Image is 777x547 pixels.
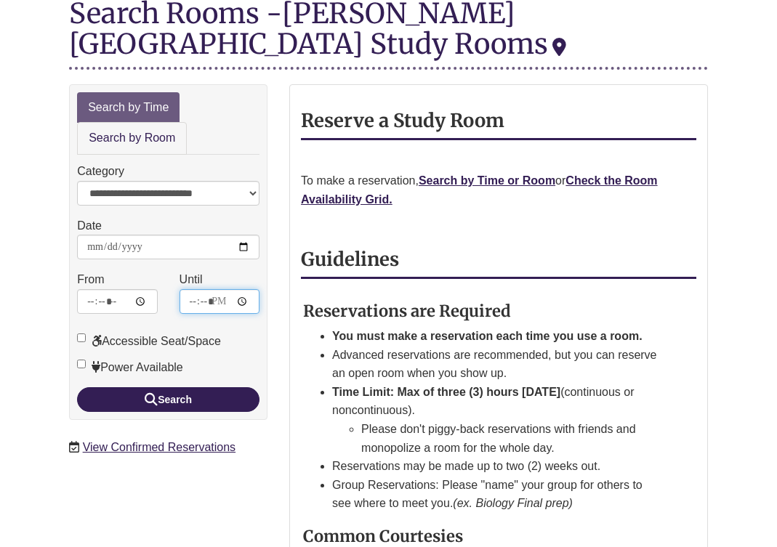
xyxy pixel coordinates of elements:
em: (ex. Biology Final prep) [453,497,573,509]
p: To make a reservation, or [301,171,696,208]
button: Search [77,387,259,412]
li: (continuous or noncontinuous). [332,383,661,457]
label: Power Available [77,358,183,377]
a: Check the Room Availability Grid. [301,174,658,206]
li: Reservations may be made up to two (2) weeks out. [332,457,661,476]
label: Date [77,216,102,235]
strong: You must make a reservation each time you use a room. [332,330,643,342]
label: Accessible Seat/Space [77,332,221,351]
strong: Guidelines [301,248,399,271]
label: Category [77,162,124,181]
strong: Reservations are Required [303,301,511,321]
strong: Time Limit: Max of three (3) hours [DATE] [332,386,560,398]
li: Group Reservations: Please "name" your group for others to see where to meet you. [332,476,661,513]
input: Power Available [77,360,86,368]
a: Search by Time or Room [419,174,555,187]
strong: Common Courtesies [303,526,463,546]
input: Accessible Seat/Space [77,333,86,342]
li: Please don't piggy-back reservations with friends and monopolize a room for the whole day. [361,420,661,457]
li: Advanced reservations are recommended, but you can reserve an open room when you show up. [332,346,661,383]
label: Until [180,270,203,289]
strong: Reserve a Study Room [301,109,504,132]
a: Search by Room [77,122,187,155]
label: From [77,270,104,289]
a: View Confirmed Reservations [83,441,235,453]
a: Search by Time [77,92,180,123]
